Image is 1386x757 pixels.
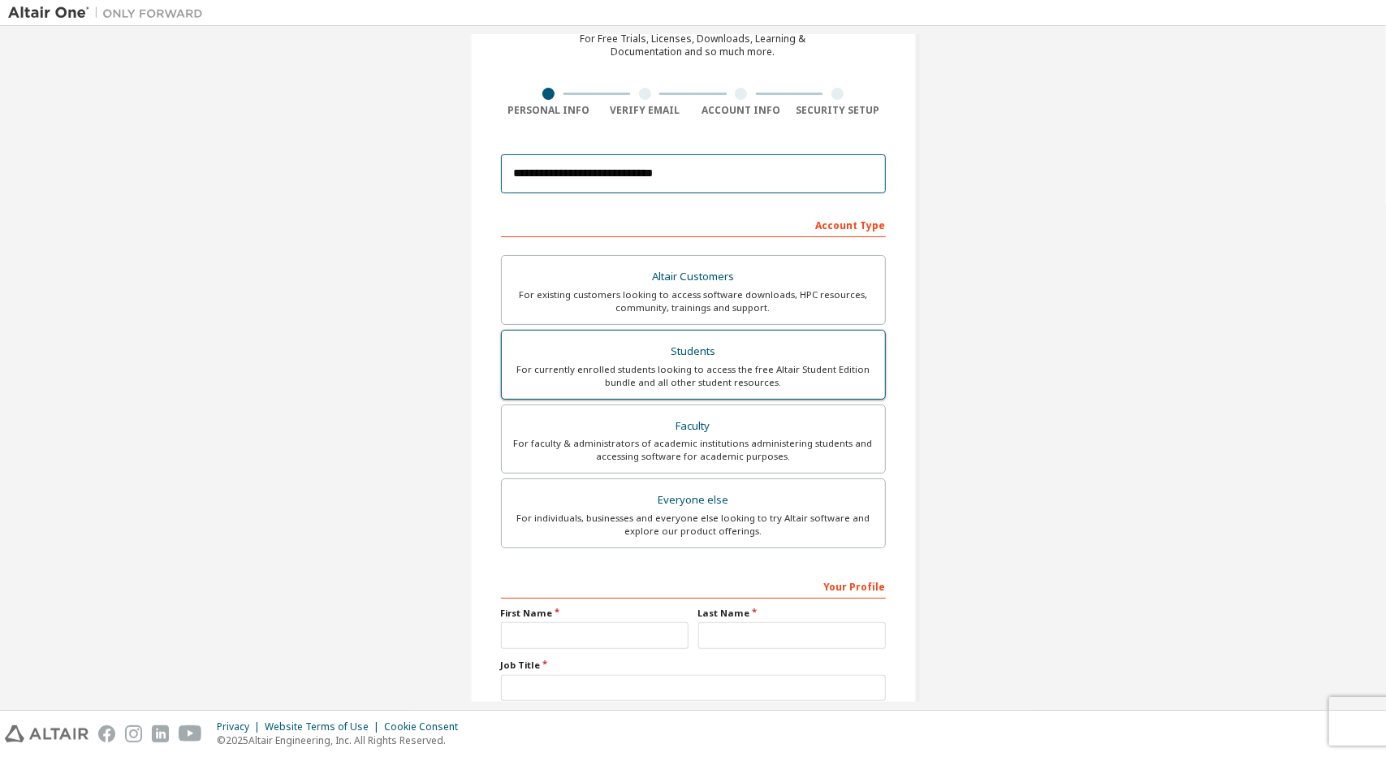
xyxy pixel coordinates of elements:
div: Everyone else [512,489,875,512]
p: © 2025 Altair Engineering, Inc. All Rights Reserved. [217,733,468,747]
div: Verify Email [597,104,693,117]
div: For Free Trials, Licenses, Downloads, Learning & Documentation and so much more. [581,32,806,58]
div: Faculty [512,415,875,438]
label: Last Name [698,607,886,620]
label: Job Title [501,659,886,672]
div: Students [512,340,875,363]
div: Website Terms of Use [265,720,384,733]
div: For currently enrolled students looking to access the free Altair Student Edition bundle and all ... [512,363,875,389]
img: youtube.svg [179,725,202,742]
div: Your Profile [501,573,886,599]
img: altair_logo.svg [5,725,89,742]
img: facebook.svg [98,725,115,742]
img: instagram.svg [125,725,142,742]
div: For faculty & administrators of academic institutions administering students and accessing softwa... [512,437,875,463]
div: Account Info [693,104,790,117]
div: For existing customers looking to access software downloads, HPC resources, community, trainings ... [512,288,875,314]
label: First Name [501,607,689,620]
div: For individuals, businesses and everyone else looking to try Altair software and explore our prod... [512,512,875,538]
div: Privacy [217,720,265,733]
div: Cookie Consent [384,720,468,733]
div: Altair Customers [512,266,875,288]
div: Personal Info [501,104,598,117]
img: Altair One [8,5,211,21]
div: Account Type [501,211,886,237]
div: Security Setup [789,104,886,117]
img: linkedin.svg [152,725,169,742]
